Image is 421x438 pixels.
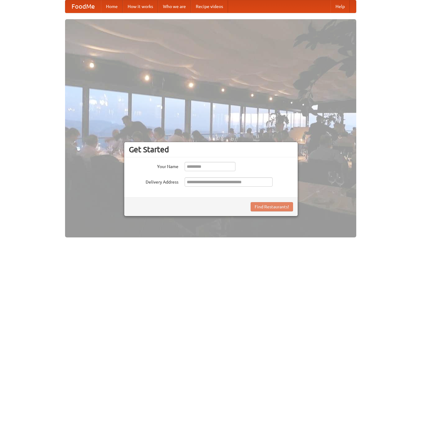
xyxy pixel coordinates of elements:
[101,0,123,13] a: Home
[65,0,101,13] a: FoodMe
[251,202,293,211] button: Find Restaurants!
[129,162,178,170] label: Your Name
[191,0,228,13] a: Recipe videos
[331,0,350,13] a: Help
[129,145,293,154] h3: Get Started
[158,0,191,13] a: Who we are
[123,0,158,13] a: How it works
[129,177,178,185] label: Delivery Address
